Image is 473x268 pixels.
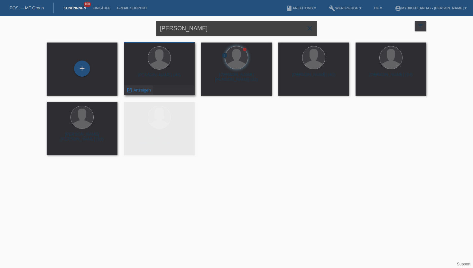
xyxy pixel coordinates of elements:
i: close [306,24,314,32]
a: buildWerkzeuge ▾ [326,6,365,10]
a: launch Anzeigen [126,88,151,92]
a: Support [457,262,470,266]
a: Kund*innen [60,6,89,10]
a: POS — MF Group [10,5,44,10]
div: [PERSON_NAME] [PERSON_NAME] [PERSON_NAME] (47) [129,132,190,143]
i: error [222,53,227,58]
div: [PERSON_NAME] [PERSON_NAME] (32) [206,72,267,82]
div: Unbestätigt, in Bearbeitung [222,53,227,59]
a: DE ▾ [371,6,385,10]
div: Kund*in hinzufügen [74,63,90,74]
span: Anzeigen [134,88,151,92]
input: Suche... [156,21,317,36]
a: account_circleMybikeplan AG - [PERSON_NAME] ▾ [392,6,470,10]
i: book [286,5,292,12]
a: Einkäufe [89,6,114,10]
i: filter_list [417,22,424,29]
div: [PERSON_NAME] (40) [283,72,344,82]
a: E-Mail Support [114,6,151,10]
a: bookAnleitung ▾ [283,6,319,10]
i: launch [126,87,132,93]
div: [PERSON_NAME] (43) [129,72,190,83]
div: [PERSON_NAME] (34) [361,72,421,82]
div: [PERSON_NAME] [PERSON_NAME] (53) [52,132,112,142]
i: account_circle [395,5,401,12]
i: build [329,5,335,12]
span: 100 [84,2,91,7]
